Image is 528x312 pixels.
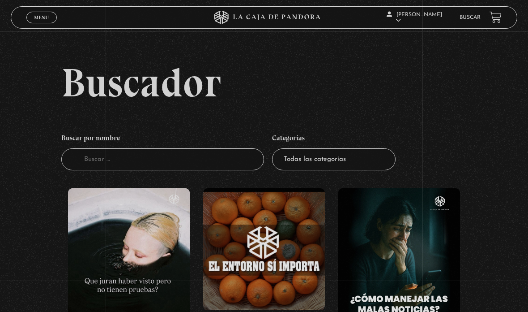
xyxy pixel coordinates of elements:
h4: Buscar por nombre [61,130,264,148]
span: Menu [34,15,49,20]
h4: Categorías [272,130,396,148]
span: [PERSON_NAME] [387,12,442,23]
a: Buscar [460,15,481,20]
a: View your shopping cart [490,11,502,23]
h2: Buscador [61,62,518,103]
span: Cerrar [31,22,52,29]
